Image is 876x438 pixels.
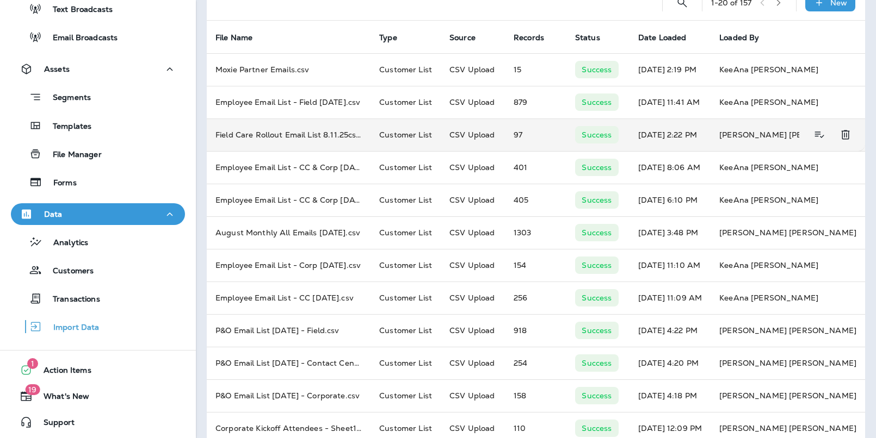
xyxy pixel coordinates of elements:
[505,379,566,412] td: 158
[207,184,371,216] td: Employee Email List - CC & Corp [DATE].csv
[207,151,371,184] td: Employee Email List - CC & Corp [DATE].csv
[711,86,865,118] td: KeeAna [PERSON_NAME]
[42,266,94,277] p: Customers
[575,33,600,42] span: Status
[11,315,185,338] button: Import Data
[11,171,185,193] button: Forms
[711,281,865,314] td: KeeAna [PERSON_NAME]
[11,230,185,253] button: Analytics
[582,391,612,400] p: Success
[630,184,711,216] td: [DATE] 6:10 PM
[441,118,505,151] td: CSV Upload
[719,33,759,42] span: Loaded By
[441,249,505,281] td: CSV Upload
[379,33,411,42] span: Type
[11,203,185,225] button: Data
[371,216,441,249] td: Customer List
[441,281,505,314] td: CSV Upload
[371,314,441,347] td: Customer List
[582,65,612,74] p: Success
[11,142,185,165] button: File Manager
[11,58,185,80] button: Assets
[441,379,505,412] td: CSV Upload
[449,33,476,42] span: Source
[630,151,711,184] td: [DATE] 8:06 AM
[207,379,371,412] td: P&O Email List [DATE] - Corporate.csv
[11,259,185,281] button: Customers
[11,359,185,381] button: 1Action Items
[207,86,371,118] td: Employee Email List - Field [DATE].csv
[505,281,566,314] td: 256
[371,118,441,151] td: Customer List
[582,228,612,237] p: Success
[11,114,185,137] button: Templates
[505,118,566,151] td: 97
[711,314,865,347] td: [PERSON_NAME] [PERSON_NAME]
[582,163,612,172] p: Success
[441,184,505,216] td: CSV Upload
[33,392,89,405] span: What's New
[207,216,371,249] td: August Monthly All Emails [DATE].csv
[638,33,687,42] span: Date Loaded
[371,184,441,216] td: Customer List
[441,216,505,249] td: CSV Upload
[582,293,612,302] p: Success
[207,118,371,151] td: Field Care Rollout Email List 8.11.25csv.csv
[638,33,701,42] span: Date Loaded
[711,216,865,249] td: [PERSON_NAME] [PERSON_NAME]
[630,86,711,118] td: [DATE] 11:41 AM
[711,249,865,281] td: KeeAna [PERSON_NAME]
[630,314,711,347] td: [DATE] 4:22 PM
[441,86,505,118] td: CSV Upload
[11,26,185,48] button: Email Broadcasts
[42,5,113,15] p: Text Broadcasts
[711,151,865,184] td: KeeAna [PERSON_NAME]
[441,314,505,347] td: CSV Upload
[11,85,185,109] button: Segments
[215,33,252,42] span: File Name
[505,151,566,184] td: 401
[42,238,88,248] p: Analytics
[711,184,865,216] td: KeeAna [PERSON_NAME]
[582,196,612,204] p: Success
[582,98,612,107] p: Success
[207,281,371,314] td: Employee Email List - CC [DATE].csv
[505,249,566,281] td: 154
[505,53,566,86] td: 15
[630,249,711,281] td: [DATE] 11:10 AM
[207,314,371,347] td: P&O Email List [DATE] - Field.csv
[582,261,612,270] p: Success
[42,323,100,333] p: Import Data
[582,326,612,335] p: Success
[207,53,371,86] td: Moxie Partner Emails.csv
[630,347,711,379] td: [DATE] 4:20 PM
[505,86,566,118] td: 879
[371,249,441,281] td: Customer List
[215,33,267,42] span: File Name
[11,287,185,310] button: Transactions
[505,216,566,249] td: 1303
[449,33,490,42] span: Source
[835,124,856,146] button: Delete
[505,314,566,347] td: 918
[371,151,441,184] td: Customer List
[371,347,441,379] td: Customer List
[514,33,544,42] span: Records
[207,347,371,379] td: P&O Email List [DATE] - Contact Center.csv
[630,53,711,86] td: [DATE] 2:19 PM
[711,118,865,151] td: [PERSON_NAME] [PERSON_NAME]
[379,33,397,42] span: Type
[42,93,91,104] p: Segments
[711,379,865,412] td: [PERSON_NAME] [PERSON_NAME]
[371,86,441,118] td: Customer List
[582,424,612,433] p: Success
[371,53,441,86] td: Customer List
[42,178,77,189] p: Forms
[44,65,70,73] p: Assets
[505,347,566,379] td: 254
[719,33,773,42] span: Loaded By
[441,53,505,86] td: CSV Upload
[44,210,63,218] p: Data
[42,122,91,132] p: Templates
[42,295,100,305] p: Transactions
